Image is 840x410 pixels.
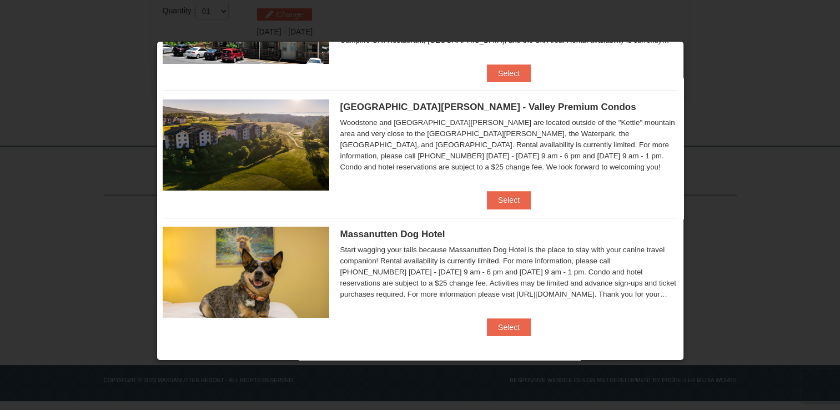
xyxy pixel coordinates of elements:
span: Massanutten Dog Hotel [340,229,445,239]
div: Start wagging your tails because Massanutten Dog Hotel is the place to stay with your canine trav... [340,244,678,300]
button: Select [487,191,531,209]
img: 19219041-4-ec11c166.jpg [163,99,329,191]
button: Select [487,318,531,336]
span: [GEOGRAPHIC_DATA][PERSON_NAME] - Valley Premium Condos [340,102,636,112]
button: Select [487,64,531,82]
img: 27428181-5-81c892a3.jpg [163,227,329,318]
div: Woodstone and [GEOGRAPHIC_DATA][PERSON_NAME] are located outside of the "Kettle" mountain area an... [340,117,678,173]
